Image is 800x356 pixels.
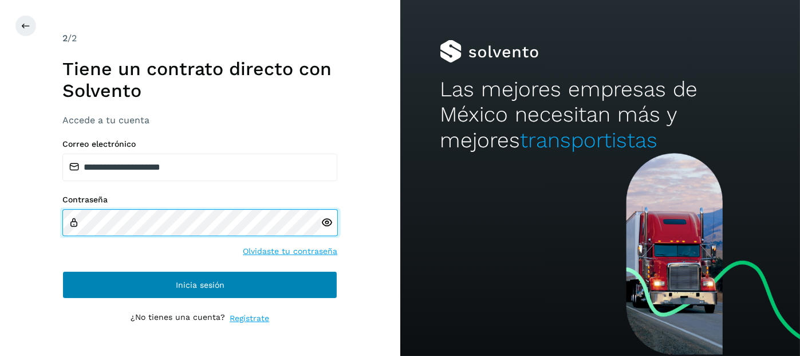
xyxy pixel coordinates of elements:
[62,58,337,102] h1: Tiene un contrato directo con Solvento
[62,33,68,44] span: 2
[230,312,269,324] a: Regístrate
[62,271,337,299] button: Inicia sesión
[243,245,337,257] a: Olvidaste tu contraseña
[62,139,337,149] label: Correo electrónico
[62,115,337,126] h3: Accede a tu cuenta
[62,32,337,45] div: /2
[520,128,657,152] span: transportistas
[62,195,337,205] label: Contraseña
[176,281,224,289] span: Inicia sesión
[440,77,760,153] h2: Las mejores empresas de México necesitan más y mejores
[131,312,225,324] p: ¿No tienes una cuenta?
